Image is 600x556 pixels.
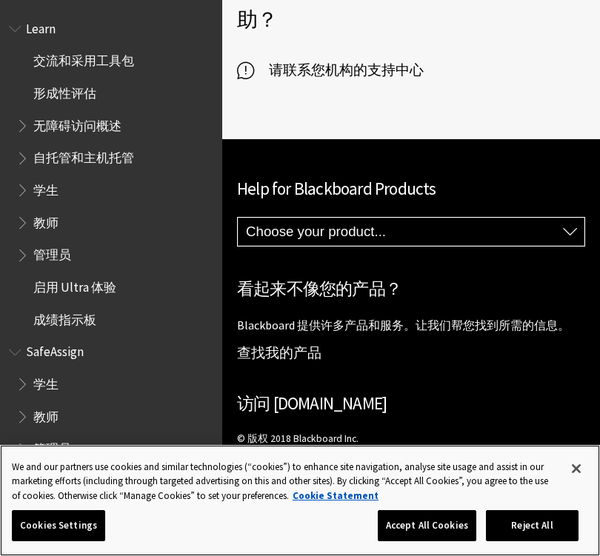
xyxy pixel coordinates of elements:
div: We and our partners use cookies and similar technologies (“cookies”) to enhance site navigation, ... [12,460,559,503]
span: SafeAssign [26,340,84,360]
span: 启用 Ultra 体验 [33,275,116,295]
nav: Book outline for Blackboard Learn Help [9,16,213,332]
h2: Help for Blackboard Products [237,176,585,202]
p: © 版权 2018 Blackboard Inc. [237,432,585,474]
a: 查找我的产品 [237,344,321,361]
a: 访问 [DOMAIN_NAME] [237,392,387,414]
span: 成绩指示板 [33,307,96,327]
span: 形成性评估 [33,81,96,101]
a: 请联系您机构的支持中心 [237,59,424,81]
span: 自托管和主机托管 [33,146,134,166]
span: 学生 [33,372,59,392]
nav: Book outline for Blackboard SafeAssign [9,340,213,462]
span: 管理员 [33,243,71,263]
button: Cookies Settings [12,510,105,541]
span: Learn [26,16,56,36]
button: Close [560,452,593,485]
span: 无障碍访问概述 [33,113,121,133]
p: Blackboard 提供许多产品和服务。让我们帮您找到所需的信息。 [237,317,585,333]
span: 管理员 [33,437,71,457]
button: Reject All [486,510,579,541]
span: 学生 [33,178,59,198]
span: 教师 [33,404,59,424]
h2: 看起来不像您的产品？ [237,276,585,302]
button: Accept All Cookies [378,510,476,541]
span: 教师 [33,210,59,230]
span: 交流和采用工具包 [33,49,134,69]
span: 请联系您机构的支持中心 [254,59,424,81]
a: More information about your privacy, opens in a new tab [293,489,379,502]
